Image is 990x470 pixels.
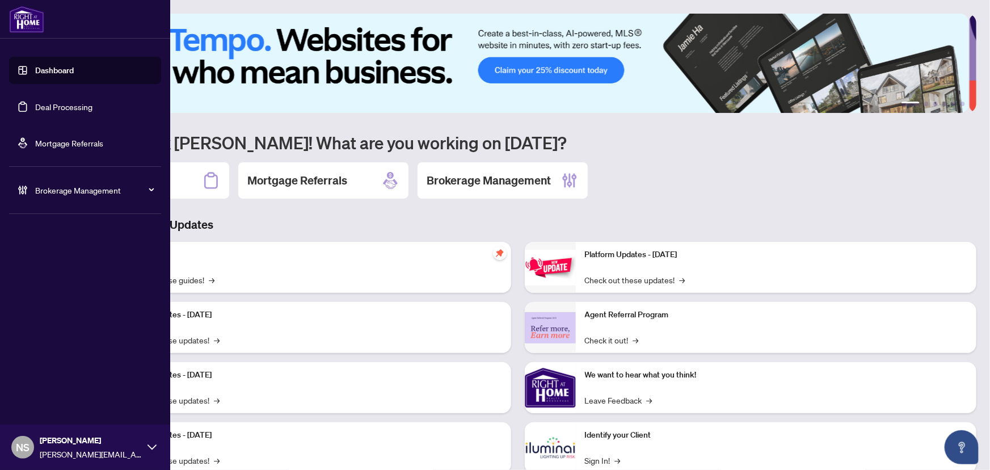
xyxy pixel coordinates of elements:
p: We want to hear what you think! [585,369,968,381]
span: → [209,274,214,286]
img: We want to hear what you think! [525,362,576,413]
img: Platform Updates - June 23, 2025 [525,250,576,286]
h1: Welcome back [PERSON_NAME]! What are you working on [DATE]? [59,132,976,153]
a: Mortgage Referrals [35,138,103,148]
a: Leave Feedback→ [585,394,652,406]
span: Brokerage Management [35,184,153,196]
button: 4 [942,102,947,106]
button: 3 [933,102,938,106]
p: Self-Help [119,249,502,261]
a: Sign In!→ [585,454,621,467]
p: Platform Updates - [DATE] [585,249,968,261]
span: → [633,334,639,346]
img: Slide 0 [59,14,969,113]
span: → [214,334,220,346]
span: → [615,454,621,467]
span: → [214,394,220,406]
a: Check out these updates!→ [585,274,685,286]
a: Dashboard [35,65,74,75]
button: Open asap [945,430,979,464]
p: Agent Referral Program [585,309,968,321]
button: 6 [960,102,965,106]
p: Identify your Client [585,429,968,442]
span: → [680,274,685,286]
span: → [647,394,652,406]
h2: Brokerage Management [427,173,551,188]
a: Check it out!→ [585,334,639,346]
span: → [214,454,220,467]
h2: Mortgage Referrals [247,173,347,188]
h3: Brokerage & Industry Updates [59,217,976,233]
span: [PERSON_NAME][EMAIL_ADDRESS][DOMAIN_NAME] [40,448,142,460]
img: logo [9,6,44,33]
span: pushpin [493,246,507,260]
p: Platform Updates - [DATE] [119,369,502,381]
span: NS [16,439,30,455]
span: [PERSON_NAME] [40,434,142,447]
a: Deal Processing [35,102,92,112]
button: 1 [901,102,920,106]
p: Platform Updates - [DATE] [119,309,502,321]
p: Platform Updates - [DATE] [119,429,502,442]
button: 2 [924,102,929,106]
img: Agent Referral Program [525,312,576,343]
button: 5 [951,102,956,106]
